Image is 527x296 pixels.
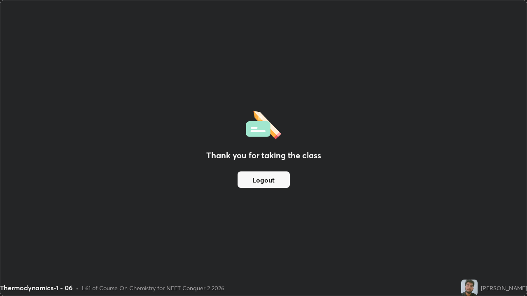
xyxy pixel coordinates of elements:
div: • [76,284,79,292]
button: Logout [238,171,290,188]
div: [PERSON_NAME] [481,284,527,292]
img: 19f989a38fe546ddb8dd8429d2cd8ef6.jpg [461,280,478,296]
div: L61 of Course On Chemistry for NEET Conquer 2 2026 [82,284,224,292]
h2: Thank you for taking the class [206,149,321,162]
img: offlineFeedback.1438e8b3.svg [246,108,281,139]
